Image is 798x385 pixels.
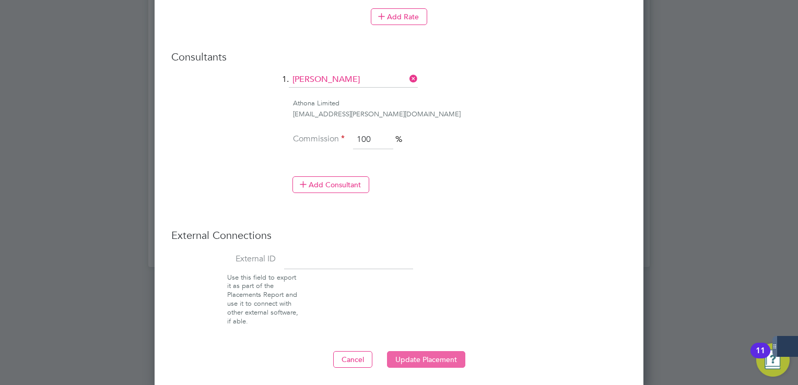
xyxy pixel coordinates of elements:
span: % [395,134,402,145]
span: Use this field to export it as part of the Placements Report and use it to connect with other ext... [227,273,298,326]
button: Add Rate [371,8,427,25]
button: Open Resource Center, 11 new notifications [756,343,790,377]
label: External ID [171,254,276,264]
button: Add Consultant [292,176,369,193]
div: 11 [756,351,765,364]
button: Cancel [333,351,372,368]
h3: Consultants [171,50,627,64]
input: Search for... [289,72,418,88]
li: 1. [171,72,627,98]
label: Commission [292,134,345,145]
div: Athona Limited [293,98,627,109]
button: Update Placement [387,351,465,368]
div: [EMAIL_ADDRESS][PERSON_NAME][DOMAIN_NAME] [293,109,627,120]
h3: External Connections [171,228,627,242]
